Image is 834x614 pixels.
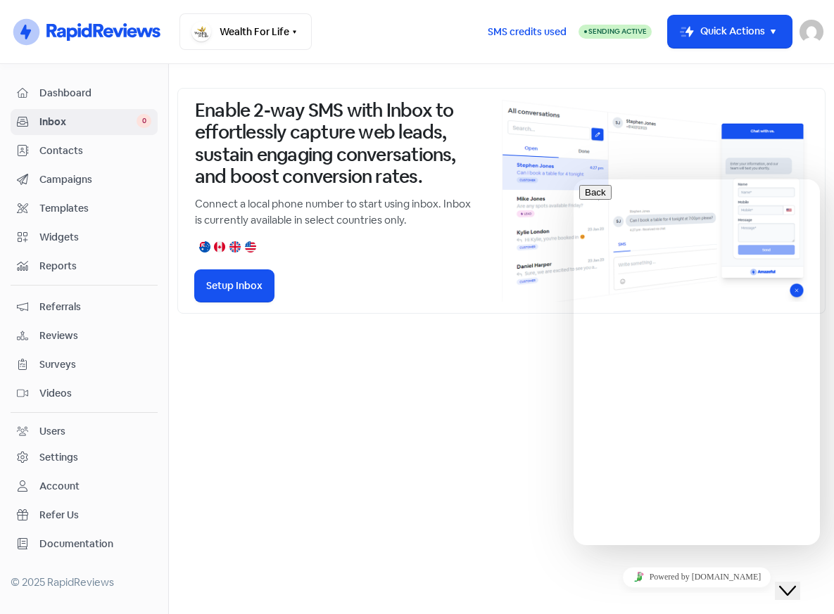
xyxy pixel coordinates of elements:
[39,86,151,101] span: Dashboard
[39,115,137,129] span: Inbox
[39,328,151,343] span: Reviews
[179,13,312,51] button: Wealth For Life
[245,241,256,252] img: united-states.png
[11,80,158,106] a: Dashboard
[11,473,158,499] a: Account
[137,114,151,128] span: 0
[588,27,647,36] span: Sending Active
[11,352,158,378] a: Surveys
[11,418,158,444] a: Users
[39,386,151,401] span: Videos
[195,270,274,302] button: Setup Inbox
[11,294,158,320] a: Referrals
[668,15,792,49] button: Quick Actions
[11,224,158,250] a: Widgets
[39,450,78,465] div: Settings
[11,502,158,528] a: Refer Us
[800,20,823,44] img: User
[39,537,151,551] span: Documentation
[39,424,65,439] div: Users
[39,172,151,187] span: Campaigns
[195,100,476,188] h3: Enable 2-way SMS with Inbox to effortlessly capture web leads, sustain engaging conversations, an...
[229,241,241,252] img: united-kingdom.png
[11,444,158,471] a: Settings
[11,167,158,193] a: Campaigns
[11,380,158,407] a: Videos
[214,241,225,252] img: canada.png
[476,24,579,37] a: SMS credits used
[574,561,820,593] iframe: chat widget
[11,109,158,135] a: Inbox 0
[11,575,158,591] div: © 2025 RapidReviews
[39,201,151,216] span: Templates
[39,508,151,523] span: Refer Us
[195,196,476,228] p: Connect a local phone number to start using inbox. Inbox is currently available in select countri...
[39,230,151,245] span: Widgets
[39,357,151,372] span: Surveys
[11,323,158,349] a: Reviews
[574,179,820,545] iframe: chat widget
[11,196,158,222] a: Templates
[39,479,80,494] div: Account
[775,558,820,600] iframe: chat widget
[11,531,158,557] a: Documentation
[11,138,158,164] a: Contacts
[11,253,158,279] a: Reports
[39,143,151,158] span: Contacts
[39,259,151,274] span: Reports
[579,24,652,40] a: Sending Active
[199,241,210,252] img: australia.png
[502,100,809,301] img: inbox-default-image-2.png
[39,300,151,314] span: Referrals
[488,25,567,39] span: SMS credits used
